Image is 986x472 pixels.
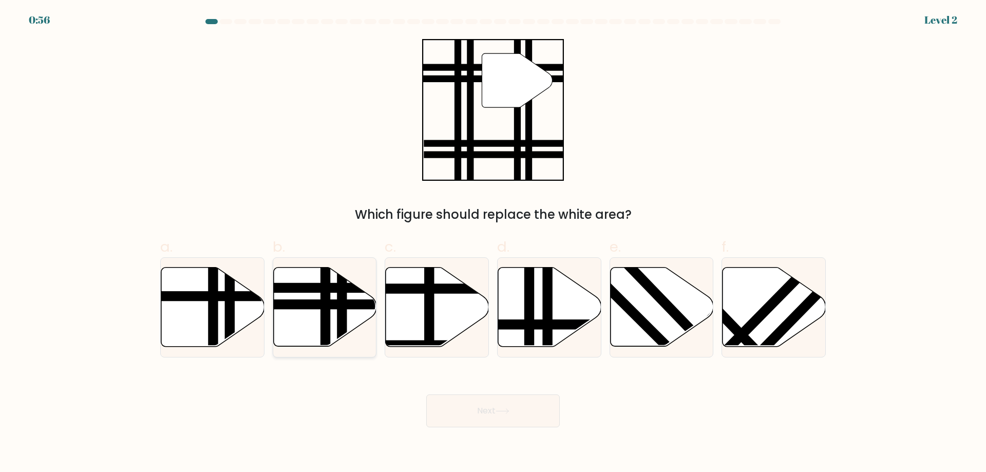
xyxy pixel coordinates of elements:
[273,237,285,257] span: b.
[29,12,50,28] div: 0:56
[924,12,957,28] div: Level 2
[722,237,729,257] span: f.
[385,237,396,257] span: c.
[160,237,173,257] span: a.
[610,237,621,257] span: e.
[166,205,820,224] div: Which figure should replace the white area?
[497,237,509,257] span: d.
[482,53,552,107] g: "
[426,394,560,427] button: Next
